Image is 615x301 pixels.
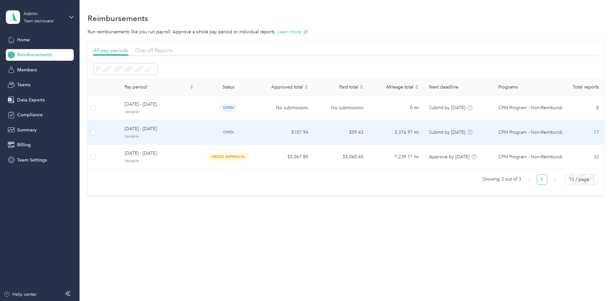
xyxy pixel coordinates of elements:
[360,86,363,90] span: caret-down
[17,97,45,103] span: Data Exports
[579,265,615,301] iframe: Everlance-gr Chat Button Frame
[498,104,569,111] span: CPM Program - Non-Reimbursbale
[277,28,308,35] button: Learn more
[220,104,237,111] span: open
[124,84,189,90] span: Pay period
[258,78,313,96] th: Approved total
[258,96,313,120] td: No submissions
[429,154,469,160] span: Approve by [DATE]
[429,105,465,110] span: Submit by [DATE]
[318,84,358,90] span: Paid total
[524,174,534,185] button: left
[88,28,604,35] p: Run reimbursements like you run payroll. Approve a whole pay period or individual reports.
[313,96,369,120] td: No submissions
[124,101,194,108] span: [DATE] - [DATE]
[135,47,173,53] span: One-off Reports
[498,153,569,161] span: CPM Program - Non-Reimbursbale
[562,120,604,145] td: 17
[369,120,424,145] td: 3,376.97 mi
[124,134,194,140] span: Variable
[313,78,369,96] th: Paid total
[562,96,604,120] td: 0
[17,67,37,73] span: Members
[313,145,369,169] td: $5,060.45
[415,86,419,90] span: caret-down
[524,174,534,185] li: Previous Page
[24,19,53,23] div: Team dashboard
[562,78,604,96] th: Total reports
[569,175,595,184] span: 10 / page
[527,178,531,182] span: left
[424,78,493,96] th: Next deadline
[190,84,194,88] span: caret-up
[429,130,465,135] span: Submit by [DATE]
[263,84,303,90] span: Approved total
[88,15,148,22] h1: Reimbursements
[493,78,562,96] th: Programs
[258,120,313,145] td: $107.94
[24,10,64,17] div: Admin
[124,125,194,132] span: [DATE] - [DATE]
[374,84,414,90] span: Mileage total
[258,145,313,169] td: $5,067.80
[17,141,31,148] span: Billing
[313,120,369,145] td: $59.43
[537,175,547,184] a: 1
[369,78,424,96] th: Mileage total
[124,109,194,115] span: Variable
[304,86,308,90] span: caret-down
[482,174,521,184] span: Showing 3 out of 3
[550,174,560,185] button: right
[208,153,249,161] span: needs approval
[204,84,253,90] div: Status
[220,129,237,136] span: open
[124,158,194,164] span: Variable
[369,96,424,120] td: 0 mi
[415,84,419,88] span: caret-up
[17,81,30,88] span: Teams
[17,36,30,43] span: Home
[119,78,199,96] th: Pay period
[17,127,37,133] span: Summary
[498,129,569,136] span: CPM Program - Non-Reimbursbale
[562,145,604,169] td: 32
[17,157,47,163] span: Team Settings
[550,174,560,185] li: Next Page
[360,84,363,88] span: caret-up
[304,84,308,88] span: caret-up
[553,178,557,182] span: right
[190,86,194,90] span: caret-down
[369,145,424,169] td: 7,239.71 mi
[17,51,52,58] span: Reimbursements
[4,291,37,298] button: Help center
[93,47,128,53] span: All pay periods
[565,174,599,185] div: Page Size
[124,150,194,157] span: [DATE] - [DATE]
[17,111,43,118] span: Compliance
